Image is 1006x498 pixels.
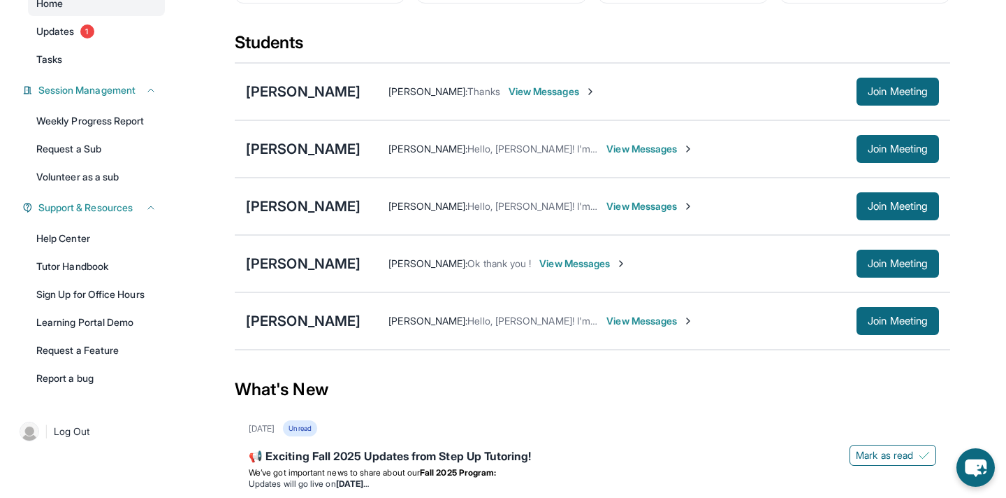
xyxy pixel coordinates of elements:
a: Learning Portal Demo [28,310,165,335]
span: Tasks [36,52,62,66]
button: chat-button [956,448,995,487]
div: [PERSON_NAME] [246,139,360,159]
span: Join Meeting [868,145,928,153]
span: Ok thank you ! [467,257,531,269]
div: Unread [283,420,316,436]
span: 1 [80,24,94,38]
div: Students [235,31,950,62]
button: Support & Resources [33,201,156,215]
img: Chevron-Right [615,258,627,269]
span: Join Meeting [868,202,928,211]
span: Log Out [54,425,90,439]
span: View Messages [606,199,694,213]
span: [PERSON_NAME] : [388,200,467,212]
span: View Messages [606,314,694,328]
span: Support & Resources [38,201,133,215]
button: Join Meeting [856,192,939,220]
span: [PERSON_NAME] : [388,85,467,97]
img: Chevron-Right [683,143,694,155]
a: Sign Up for Office Hours [28,282,165,307]
a: Volunteer as a sub [28,164,165,190]
img: Chevron-Right [683,201,694,212]
a: Weekly Progress Report [28,108,165,134]
span: [PERSON_NAME] : [388,143,467,155]
div: [PERSON_NAME] [246,254,360,273]
a: Tutor Handbook [28,254,165,279]
strong: [DATE] [336,478,369,489]
span: Thanks [467,85,500,97]
img: Mark as read [919,450,930,461]
a: Tasks [28,47,165,72]
a: Help Center [28,226,165,251]
span: View Messages [509,85,596,99]
a: |Log Out [14,416,165,447]
button: Session Management [33,83,156,97]
img: Chevron-Right [585,86,596,97]
span: [PERSON_NAME] : [388,315,467,327]
span: Session Management [38,83,136,97]
span: | [45,423,48,440]
div: 📢 Exciting Fall 2025 Updates from Step Up Tutoring! [249,448,936,467]
span: Updates [36,24,75,38]
span: We’ve got important news to share about our [249,467,420,478]
a: Updates1 [28,19,165,44]
button: Join Meeting [856,250,939,278]
button: Join Meeting [856,307,939,335]
span: Join Meeting [868,317,928,325]
a: Request a Feature [28,338,165,363]
a: Request a Sub [28,136,165,162]
strong: Fall 2025 Program: [420,467,496,478]
div: [PERSON_NAME] [246,197,360,216]
button: Join Meeting [856,135,939,163]
button: Mark as read [850,445,936,466]
span: Join Meeting [868,259,928,268]
button: Join Meeting [856,78,939,106]
div: What's New [235,359,950,420]
a: Report a bug [28,366,165,391]
span: View Messages [539,257,627,271]
div: [PERSON_NAME] [246,311,360,331]
span: Join Meeting [868,87,928,96]
div: [PERSON_NAME] [246,82,360,101]
div: [DATE] [249,423,275,434]
img: user-img [20,422,39,441]
span: View Messages [606,142,694,156]
li: Updates will go live on [249,478,936,490]
span: Mark as read [856,448,913,462]
span: [PERSON_NAME] : [388,257,467,269]
img: Chevron-Right [683,315,694,327]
